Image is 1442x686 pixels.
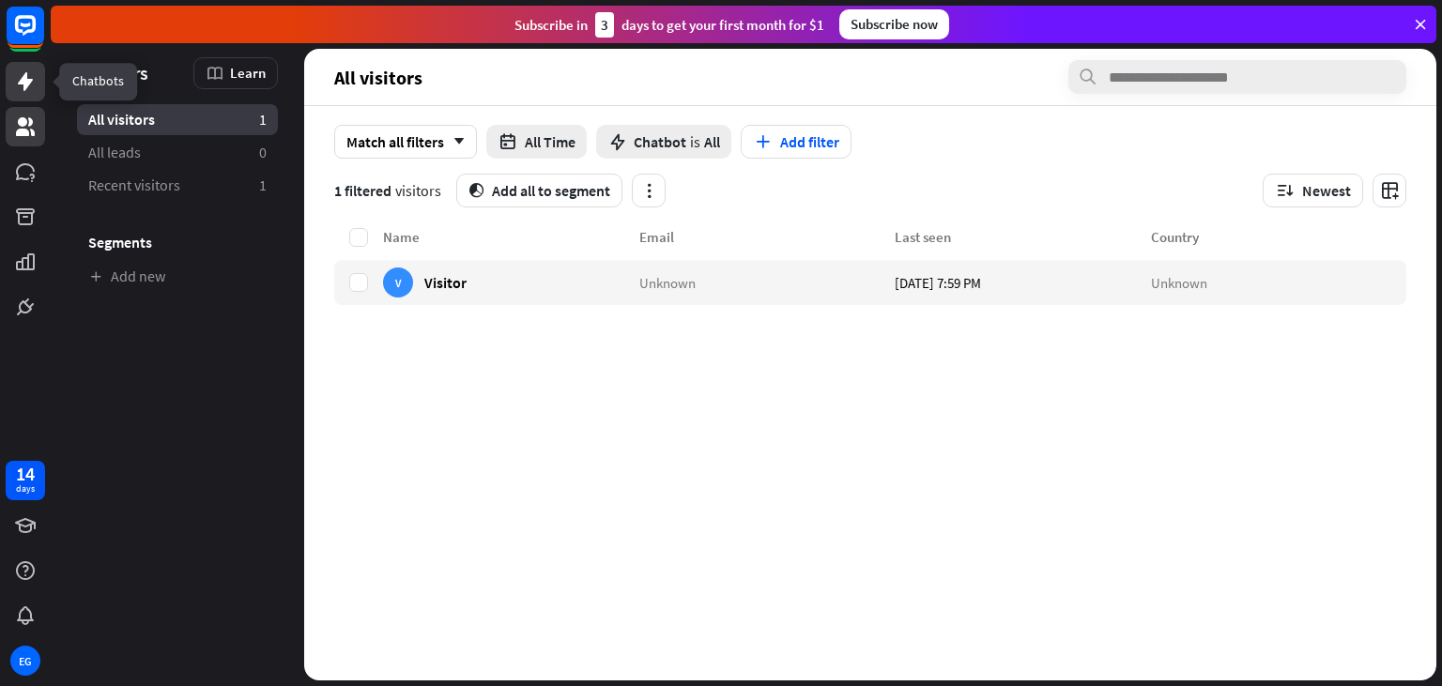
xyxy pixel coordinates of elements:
span: Learn [230,64,266,82]
span: is [690,132,700,151]
div: Last seen [895,228,1151,246]
aside: 1 [259,175,267,195]
a: All leads 0 [77,137,278,168]
span: All visitors [88,110,155,130]
h3: Segments [77,233,278,252]
div: Subscribe in days to get your first month for $1 [514,12,824,38]
button: segmentAdd all to segment [456,174,622,207]
span: Unknown [639,273,696,291]
i: arrow_down [444,136,465,147]
span: visitors [395,181,441,200]
div: Subscribe now [839,9,949,39]
i: segment [468,183,484,198]
aside: 1 [259,110,267,130]
span: All visitors [334,67,422,88]
div: V [383,267,413,297]
a: Recent visitors 1 [77,170,278,201]
span: Chatbot [634,132,686,151]
button: Add filter [741,125,851,159]
div: 14 [16,465,35,482]
div: EG [10,646,40,676]
div: days [16,482,35,495]
button: Newest [1263,174,1363,207]
button: All Time [486,125,587,159]
div: Country [1151,228,1407,246]
span: Visitors [88,62,148,84]
span: 1 filtered [334,181,391,200]
aside: 0 [259,143,267,162]
div: Email [639,228,896,246]
a: Add new [77,261,278,292]
span: All [704,132,720,151]
div: Match all filters [334,125,477,159]
span: Unknown [1151,273,1207,291]
span: [DATE] 7:59 PM [895,273,981,291]
span: All leads [88,143,141,162]
button: Open LiveChat chat widget [15,8,71,64]
a: 14 days [6,461,45,500]
span: Recent visitors [88,175,180,195]
div: 3 [595,12,614,38]
span: Visitor [424,273,467,291]
div: Name [383,228,639,246]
